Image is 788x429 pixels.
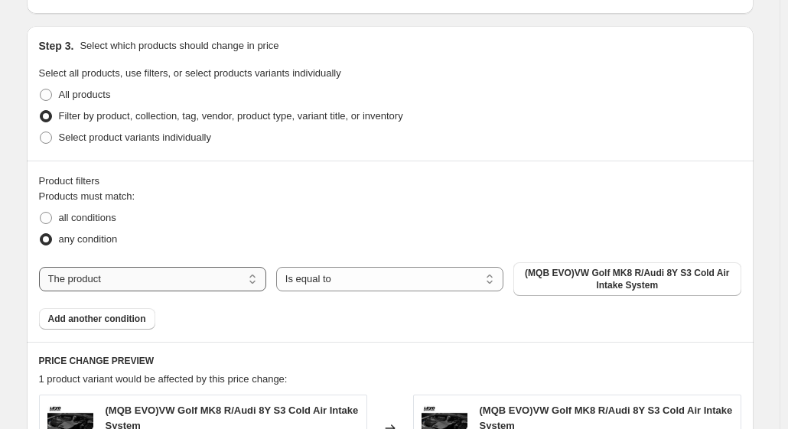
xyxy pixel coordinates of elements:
[59,110,403,122] span: Filter by product, collection, tag, vendor, product type, variant title, or inventory
[59,212,116,223] span: all conditions
[59,132,211,143] span: Select product variants individually
[39,355,741,367] h6: PRICE CHANGE PREVIEW
[39,190,135,202] span: Products must match:
[59,233,118,245] span: any condition
[80,38,278,54] p: Select which products should change in price
[39,38,74,54] h2: Step 3.
[39,308,155,330] button: Add another condition
[523,267,731,291] span: (MQB EVO)VW Golf MK8 R/Audi 8Y S3 Cold Air Intake System
[39,174,741,189] div: Product filters
[59,89,111,100] span: All products
[39,373,288,385] span: 1 product variant would be affected by this price change:
[39,67,341,79] span: Select all products, use filters, or select products variants individually
[48,313,146,325] span: Add another condition
[513,262,741,296] button: (MQB EVO)VW Golf MK8 R/Audi 8Y S3 Cold Air Intake System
